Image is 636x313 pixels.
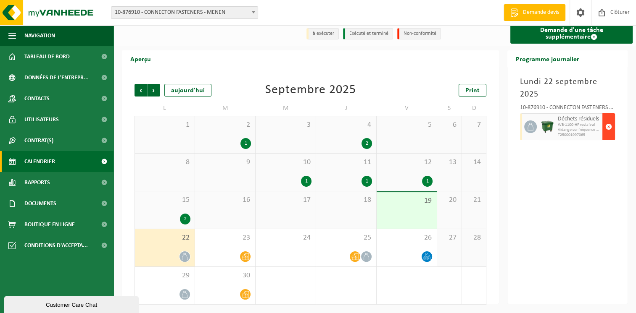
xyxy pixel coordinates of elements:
span: 6 [441,120,457,130]
span: Calendrier [24,151,55,172]
h2: Aperçu [122,50,159,67]
a: Demande d'une tâche supplémentaire [510,23,633,44]
td: J [316,101,377,116]
span: 29 [139,271,190,280]
div: aujourd'hui [164,84,211,97]
div: 10-876910 - CONNECTON FASTENERS - MENEN [520,105,615,113]
span: Print [465,87,480,94]
div: 1 [301,176,311,187]
span: Conditions d'accepta... [24,235,88,256]
span: 16 [199,196,251,205]
span: Documents [24,193,56,214]
span: Rapports [24,172,50,193]
span: Navigation [24,25,55,46]
a: Demande devis [504,4,565,21]
span: 3 [260,120,311,130]
div: 1 [362,176,372,187]
span: 19 [381,196,433,206]
span: 23 [199,233,251,243]
td: M [256,101,316,116]
span: Boutique en ligne [24,214,75,235]
span: Suivant [148,84,160,97]
span: Contacts [24,88,50,109]
div: 1 [240,138,251,149]
span: Tableau de bord [24,46,70,67]
span: 30 [199,271,251,280]
span: 1 [139,120,190,130]
span: 12 [381,158,433,167]
span: 4 [320,120,372,130]
span: 2 [199,120,251,130]
span: 20 [441,196,457,205]
span: 18 [320,196,372,205]
span: Données de l'entrepr... [24,67,89,88]
td: L [135,101,195,116]
span: Déchets résiduels [558,116,600,123]
span: Utilisateurs [24,109,59,130]
td: D [462,101,487,116]
span: 22 [139,233,190,243]
h3: Lundi 22 septembre 2025 [520,76,615,101]
span: 28 [466,233,482,243]
td: S [437,101,462,116]
li: à exécuter [306,28,339,39]
span: 9 [199,158,251,167]
span: Demande devis [521,8,561,17]
span: 8 [139,158,190,167]
span: 10-876910 - CONNECTON FASTENERS - MENEN [111,6,258,19]
li: Non-conformité [397,28,441,39]
iframe: chat widget [4,295,140,313]
span: 7 [466,120,482,130]
span: 27 [441,233,457,243]
li: Exécuté et terminé [343,28,393,39]
span: 10 [260,158,311,167]
div: 2 [180,214,190,224]
div: Septembre 2025 [265,84,356,97]
span: 25 [320,233,372,243]
span: Contrat(s) [24,130,53,151]
a: Print [459,84,486,97]
td: M [195,101,256,116]
span: 17 [260,196,311,205]
span: 21 [466,196,482,205]
td: V [377,101,437,116]
img: WB-1100-HPE-GN-01 [541,120,554,133]
span: Vidange sur fréquence fixe [558,128,600,133]
span: 5 [381,120,433,130]
span: T250001997065 [558,133,600,138]
div: 1 [422,176,433,187]
span: 14 [466,158,482,167]
span: 11 [320,158,372,167]
span: 10-876910 - CONNECTON FASTENERS - MENEN [111,7,258,18]
span: Précédent [135,84,147,97]
span: WB-1100-HP restafval [558,123,600,128]
h2: Programme journalier [507,50,588,67]
span: 26 [381,233,433,243]
span: 24 [260,233,311,243]
div: 2 [362,138,372,149]
span: 13 [441,158,457,167]
span: 15 [139,196,190,205]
